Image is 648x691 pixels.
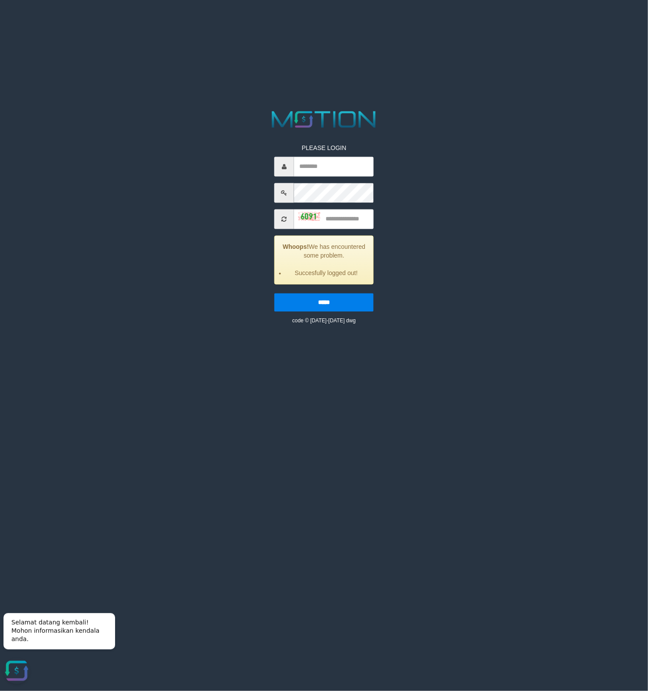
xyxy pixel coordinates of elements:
[267,108,381,131] img: MOTION_logo.png
[292,318,356,324] small: code © [DATE]-[DATE] dwg
[283,244,309,251] strong: Whoops!
[274,144,374,153] p: PLEASE LOGIN
[11,14,99,37] span: Selamat datang kembali! Mohon informasikan kendala anda.
[274,236,374,285] div: We has encountered some problem.
[286,269,367,278] li: Succesfully logged out!
[4,52,30,79] button: Open LiveChat chat widget
[298,212,320,221] img: captcha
